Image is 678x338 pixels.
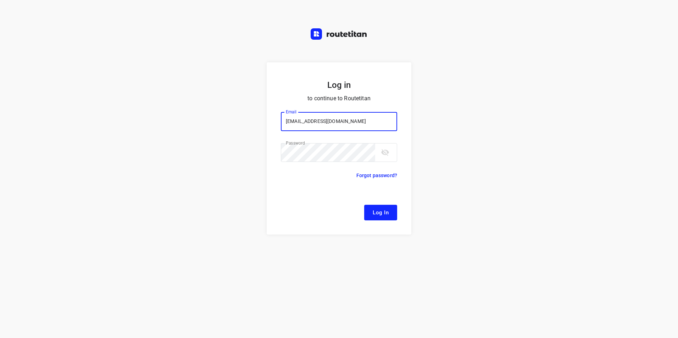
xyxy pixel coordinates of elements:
[356,171,397,180] p: Forgot password?
[364,205,397,220] button: Log In
[281,79,397,91] h5: Log in
[311,28,367,40] img: Routetitan
[281,94,397,103] p: to continue to Routetitan
[373,208,389,217] span: Log In
[378,145,392,159] button: toggle password visibility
